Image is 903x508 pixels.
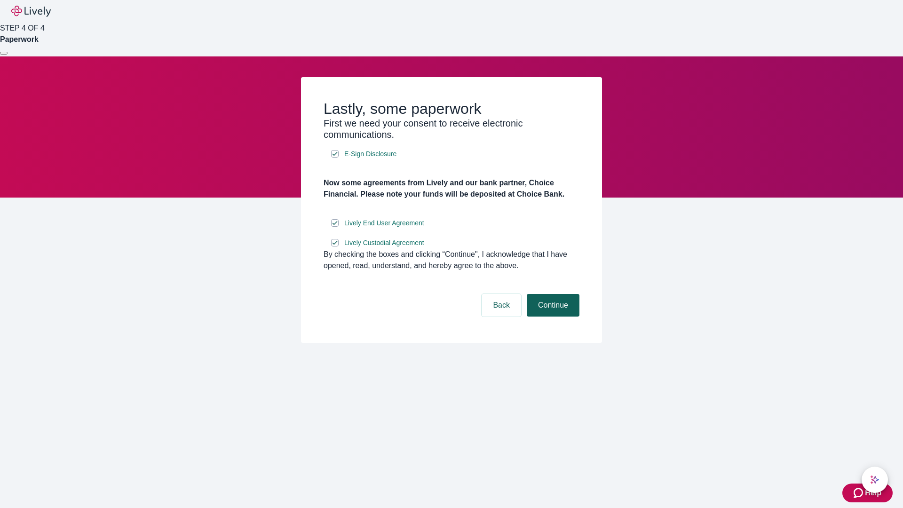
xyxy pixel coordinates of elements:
[324,249,579,271] div: By checking the boxes and clicking “Continue", I acknowledge that I have opened, read, understand...
[324,100,579,118] h2: Lastly, some paperwork
[11,6,51,17] img: Lively
[344,149,396,159] span: E-Sign Disclosure
[324,118,579,140] h3: First we need your consent to receive electronic communications.
[324,177,579,200] h4: Now some agreements from Lively and our bank partner, Choice Financial. Please note your funds wi...
[865,487,881,499] span: Help
[854,487,865,499] svg: Zendesk support icon
[342,217,426,229] a: e-sign disclosure document
[527,294,579,317] button: Continue
[870,475,879,484] svg: Lively AI Assistant
[482,294,521,317] button: Back
[344,238,424,248] span: Lively Custodial Agreement
[842,484,893,502] button: Zendesk support iconHelp
[342,237,426,249] a: e-sign disclosure document
[342,148,398,160] a: e-sign disclosure document
[344,218,424,228] span: Lively End User Agreement
[862,467,888,493] button: chat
